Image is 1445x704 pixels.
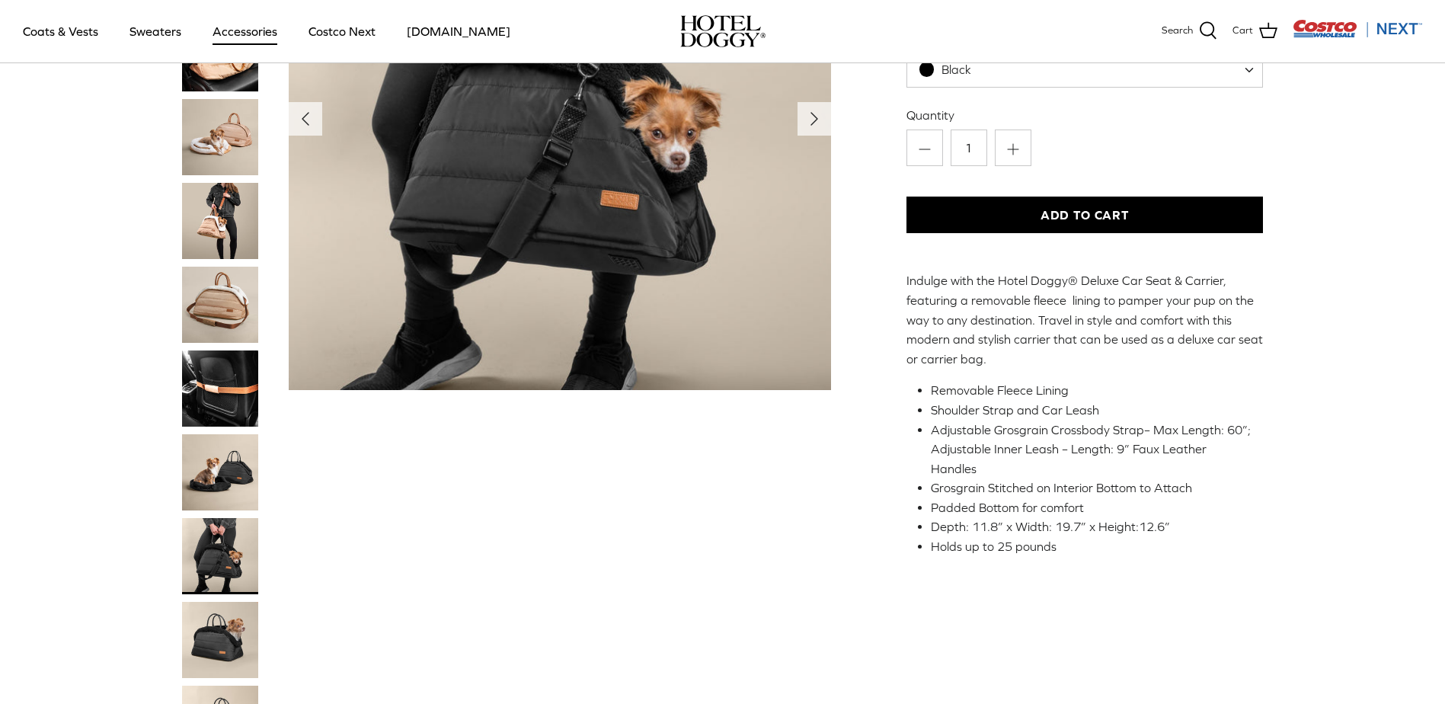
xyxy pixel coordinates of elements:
[9,5,112,57] a: Coats & Vests
[680,15,766,47] a: hoteldoggy.com hoteldoggycom
[906,271,1264,369] p: Indulge with the Hotel Doggy® Deluxe Car Seat & Carrier, featuring a removable fleece lining to p...
[1162,23,1193,39] span: Search
[199,5,291,57] a: Accessories
[182,434,258,510] a: Thumbnail Link
[931,401,1252,421] li: Shoulder Strap and Car Leash
[931,381,1252,401] li: Removable Fleece Lining
[393,5,524,57] a: [DOMAIN_NAME]
[182,518,258,594] a: Thumbnail Link
[931,517,1252,537] li: Depth: 11.8” x Width: 19.7” x Height:12.6”
[931,478,1252,498] li: Grosgrain Stitched on Interior Bottom to Attach
[906,197,1264,233] button: Add to Cart
[182,99,258,175] a: Thumbnail Link
[295,5,389,57] a: Costco Next
[906,107,1264,123] label: Quantity
[1232,23,1253,39] span: Cart
[182,183,258,259] a: Thumbnail Link
[680,15,766,47] img: hoteldoggycom
[289,102,322,136] button: Previous
[1293,29,1422,40] a: Visit Costco Next
[931,498,1252,518] li: Padded Bottom for comfort
[1293,19,1422,38] img: Costco Next
[941,62,971,76] span: Black
[951,130,987,166] input: Quantity
[931,421,1252,479] li: Adjustable Grosgrain Crossbody Strap– Max Length: 60”; Adjustable Inner Leash – Length: 9” Faux L...
[931,537,1252,557] li: Holds up to 25 pounds
[182,350,258,427] a: Thumbnail Link
[1232,21,1277,41] a: Cart
[182,267,258,343] a: Thumbnail Link
[906,51,1264,88] span: Black
[116,5,195,57] a: Sweaters
[907,62,1002,78] span: Black
[798,102,831,136] button: Next
[182,602,258,678] a: Thumbnail Link
[1162,21,1217,41] a: Search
